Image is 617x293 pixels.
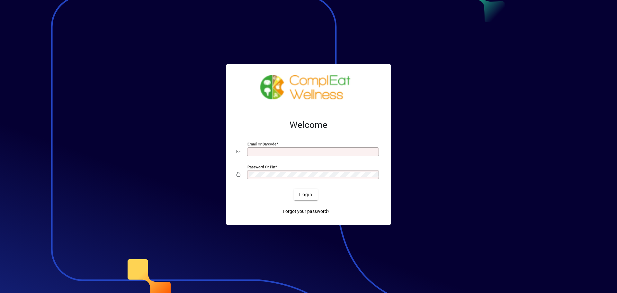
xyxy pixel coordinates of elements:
[299,191,312,198] span: Login
[237,120,380,131] h2: Welcome
[247,165,275,169] mat-label: Password or Pin
[247,142,276,146] mat-label: Email or Barcode
[280,206,332,217] a: Forgot your password?
[283,208,329,215] span: Forgot your password?
[294,189,317,200] button: Login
